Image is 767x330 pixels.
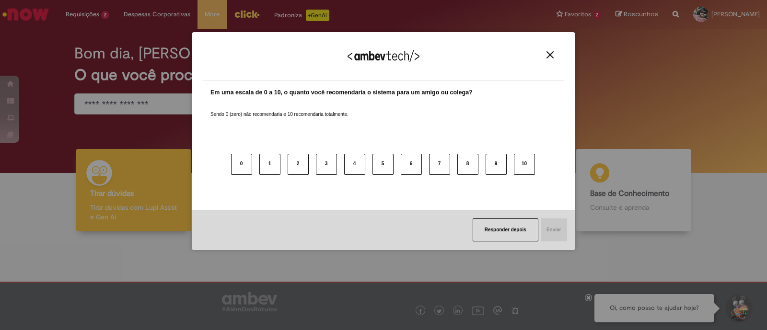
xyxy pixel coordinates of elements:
button: 5 [372,154,394,175]
button: 3 [316,154,337,175]
button: 4 [344,154,365,175]
img: Close [546,51,554,58]
label: Sendo 0 (zero) não recomendaria e 10 recomendaria totalmente. [210,100,349,118]
img: Logo Ambevtech [348,50,419,62]
label: Em uma escala de 0 a 10, o quanto você recomendaria o sistema para um amigo ou colega? [210,88,473,97]
button: 10 [514,154,535,175]
button: Close [544,51,557,59]
button: 2 [288,154,309,175]
button: 1 [259,154,280,175]
button: 6 [401,154,422,175]
button: 9 [486,154,507,175]
button: 7 [429,154,450,175]
button: 0 [231,154,252,175]
button: 8 [457,154,478,175]
button: Responder depois [473,218,538,241]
